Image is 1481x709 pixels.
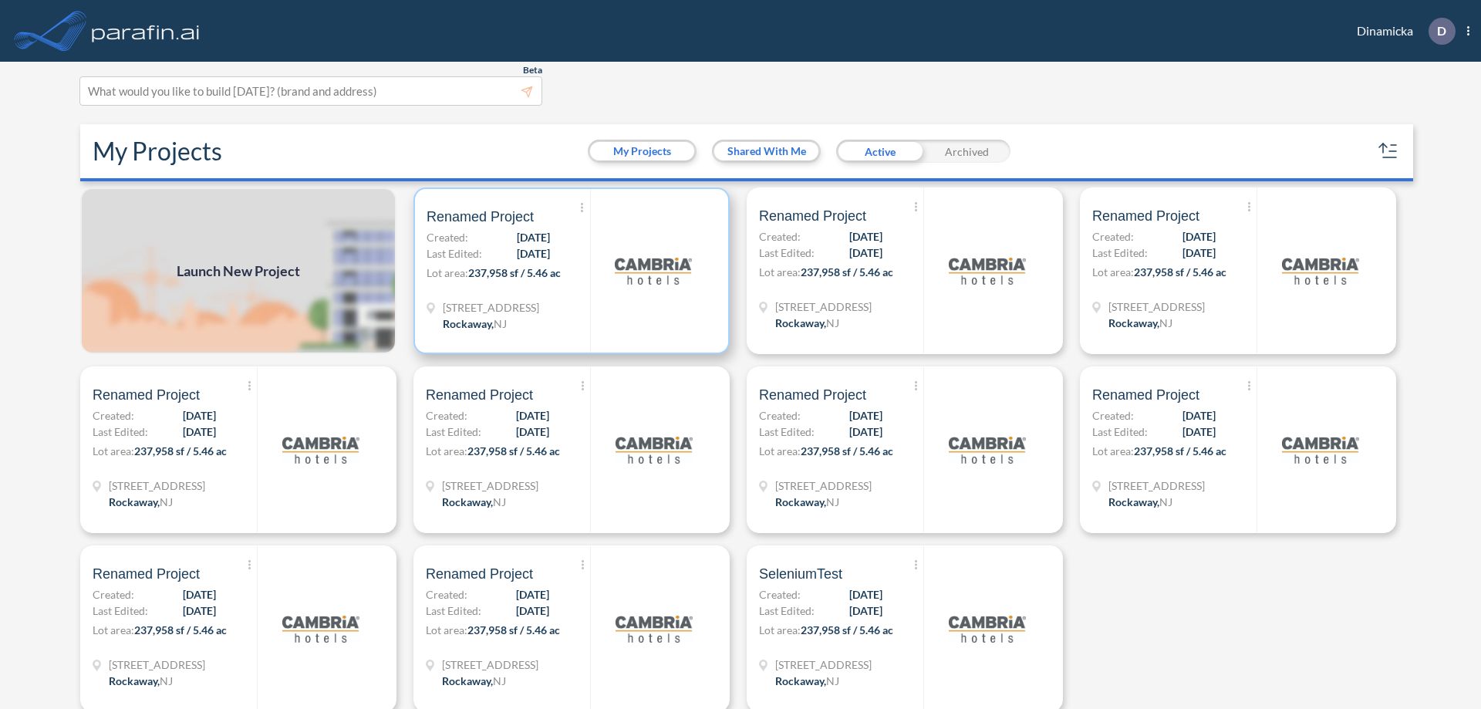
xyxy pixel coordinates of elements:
span: 321 Mt Hope Ave [109,478,205,494]
span: 237,958 sf / 5.46 ac [134,623,227,636]
span: Lot area: [93,444,134,457]
span: [DATE] [516,603,549,619]
span: 321 Mt Hope Ave [442,478,538,494]
img: logo [282,590,359,667]
div: Rockaway, NJ [1108,494,1172,510]
span: Last Edited: [759,424,815,440]
span: NJ [826,495,839,508]
span: 321 Mt Hope Ave [109,657,205,673]
span: Created: [759,586,801,603]
div: Rockaway, NJ [1108,315,1172,331]
button: sort [1376,139,1401,164]
span: [DATE] [183,424,216,440]
span: Last Edited: [93,424,148,440]
span: Created: [426,407,467,424]
span: 321 Mt Hope Ave [775,478,872,494]
div: Rockaway, NJ [775,494,839,510]
span: NJ [493,674,506,687]
span: Renamed Project [759,386,866,404]
span: Lot area: [759,444,801,457]
span: Rockaway , [442,674,493,687]
span: NJ [160,495,173,508]
img: logo [949,590,1026,667]
span: Renamed Project [1092,386,1199,404]
div: Rockaway, NJ [775,673,839,689]
span: [DATE] [517,245,550,262]
img: logo [616,590,693,667]
span: Lot area: [426,623,467,636]
span: 237,958 sf / 5.46 ac [467,623,560,636]
span: Lot area: [759,265,801,279]
span: [DATE] [183,407,216,424]
span: 321 Mt Hope Ave [1108,478,1205,494]
span: [DATE] [849,407,882,424]
span: Created: [1092,228,1134,245]
div: Rockaway, NJ [109,673,173,689]
span: Lot area: [1092,444,1134,457]
span: [DATE] [183,586,216,603]
img: logo [949,411,1026,488]
span: SeleniumTest [759,565,842,583]
span: [DATE] [849,586,882,603]
span: Created: [1092,407,1134,424]
div: Rockaway, NJ [109,494,173,510]
span: 321 Mt Hope Ave [442,657,538,673]
span: [DATE] [1182,407,1216,424]
span: Renamed Project [1092,207,1199,225]
span: [DATE] [1182,424,1216,440]
img: add [80,187,396,354]
span: 321 Mt Hope Ave [775,299,872,315]
span: [DATE] [516,586,549,603]
span: 237,958 sf / 5.46 ac [801,444,893,457]
div: Dinamicka [1334,18,1469,45]
span: Last Edited: [759,245,815,261]
div: Rockaway, NJ [443,316,507,332]
img: logo [282,411,359,488]
span: Lot area: [93,623,134,636]
span: NJ [1159,495,1172,508]
span: Last Edited: [426,424,481,440]
span: Launch New Project [177,261,300,282]
span: Created: [759,407,801,424]
span: 237,958 sf / 5.46 ac [1134,444,1226,457]
span: [DATE] [849,228,882,245]
span: Lot area: [426,444,467,457]
span: 237,958 sf / 5.46 ac [134,444,227,457]
img: logo [615,232,692,309]
span: Lot area: [427,266,468,279]
span: Created: [93,407,134,424]
span: [DATE] [849,603,882,619]
img: logo [616,411,693,488]
span: Rockaway , [775,674,826,687]
span: Renamed Project [426,386,533,404]
img: logo [1282,232,1359,309]
span: NJ [493,495,506,508]
button: My Projects [590,142,694,160]
span: NJ [1159,316,1172,329]
span: Renamed Project [426,565,533,583]
span: Beta [523,64,542,76]
span: NJ [826,674,839,687]
span: Renamed Project [93,565,200,583]
img: logo [89,15,203,46]
span: Created: [93,586,134,603]
div: Rockaway, NJ [442,494,506,510]
span: 237,958 sf / 5.46 ac [468,266,561,279]
span: Last Edited: [1092,245,1148,261]
span: Last Edited: [1092,424,1148,440]
div: Active [836,140,923,163]
span: 237,958 sf / 5.46 ac [801,623,893,636]
span: Lot area: [1092,265,1134,279]
span: Created: [427,229,468,245]
span: Lot area: [759,623,801,636]
span: Renamed Project [427,208,534,226]
span: 237,958 sf / 5.46 ac [467,444,560,457]
span: Last Edited: [93,603,148,619]
span: NJ [160,674,173,687]
span: Rockaway , [443,317,494,330]
span: [DATE] [183,603,216,619]
img: logo [1282,411,1359,488]
span: Rockaway , [775,316,826,329]
div: Archived [923,140,1010,163]
button: Shared With Me [714,142,818,160]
